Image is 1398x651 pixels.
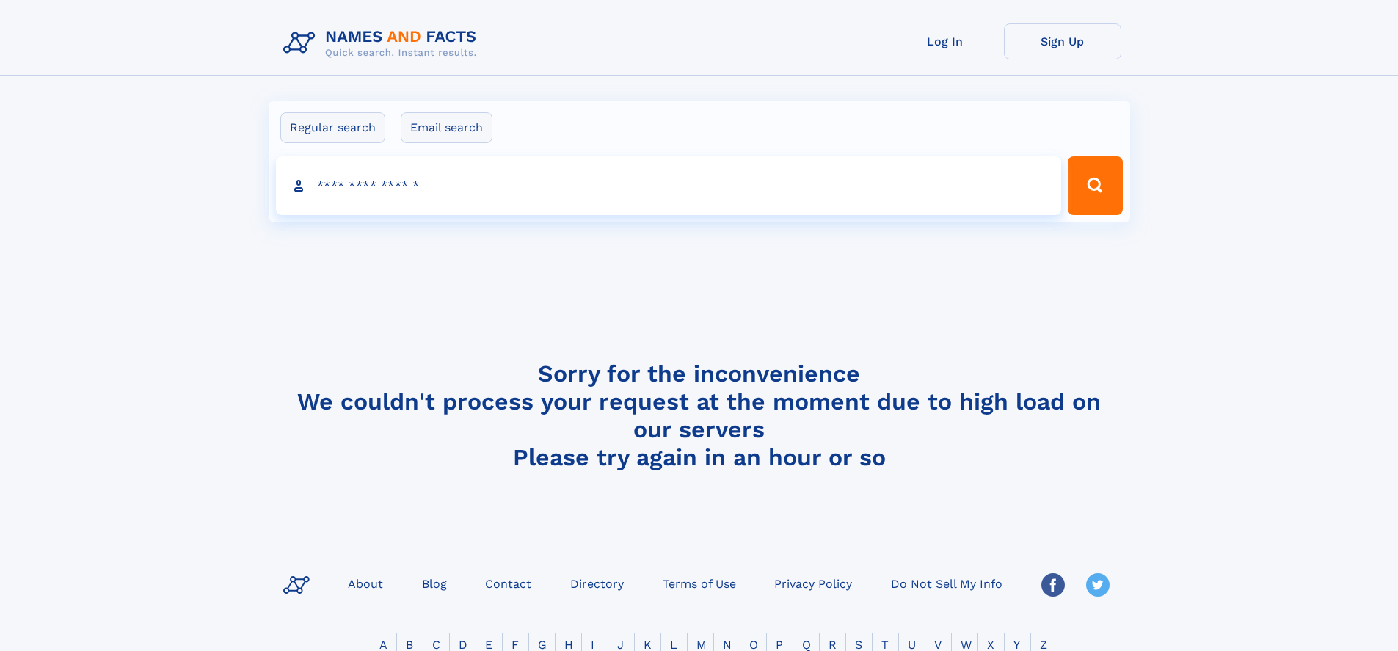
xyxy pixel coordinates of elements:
a: Contact [479,572,537,594]
img: Logo Names and Facts [277,23,489,63]
h4: Sorry for the inconvenience We couldn't process your request at the moment due to high load on ou... [277,360,1121,471]
label: Email search [401,112,492,143]
a: Sign Up [1004,23,1121,59]
a: Privacy Policy [768,572,858,594]
a: Do Not Sell My Info [885,572,1008,594]
input: search input [276,156,1062,215]
img: Facebook [1041,573,1065,597]
a: About [342,572,389,594]
button: Search Button [1068,156,1122,215]
label: Regular search [280,112,385,143]
a: Blog [416,572,453,594]
img: Twitter [1086,573,1110,597]
a: Terms of Use [657,572,742,594]
a: Log In [887,23,1004,59]
a: Directory [564,572,630,594]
